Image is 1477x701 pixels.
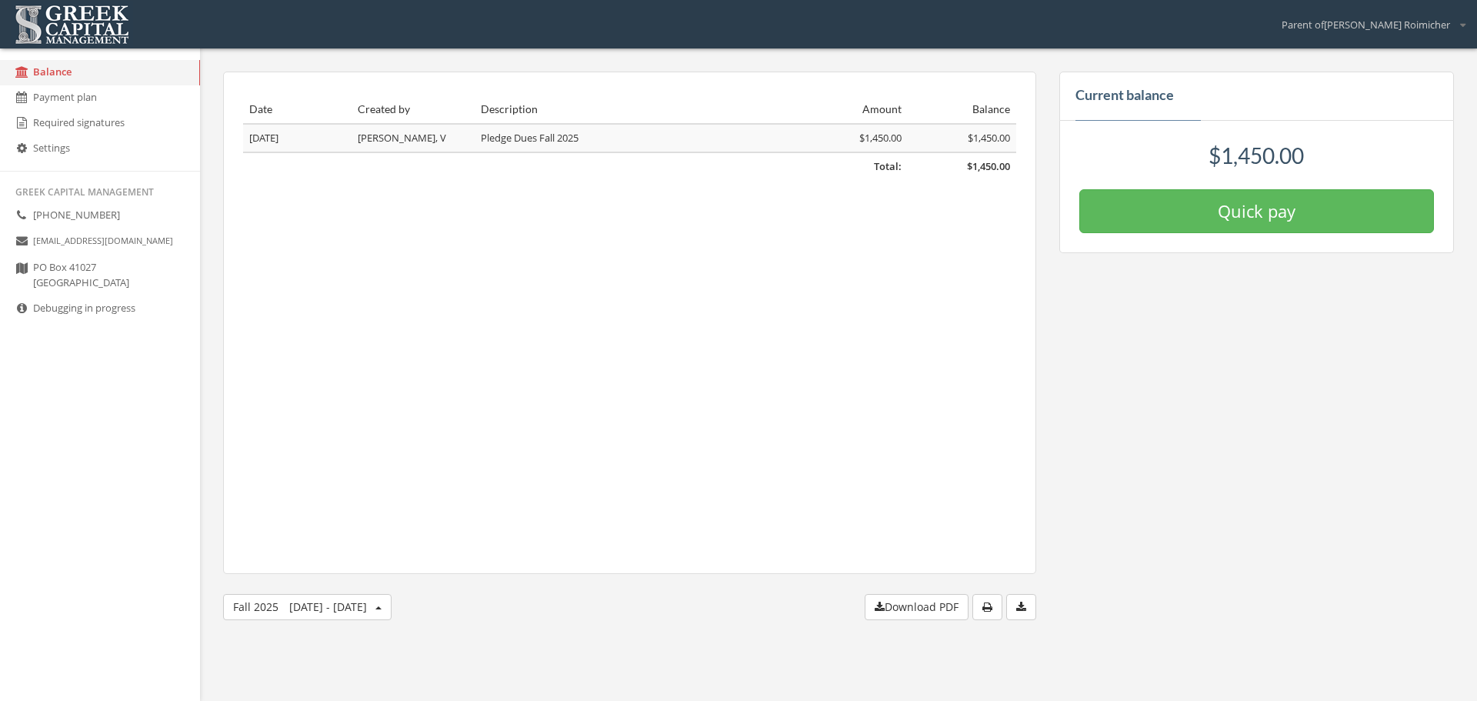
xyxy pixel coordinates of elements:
[865,594,969,620] button: Download PDF
[243,124,352,152] td: [DATE]
[1079,189,1434,233] button: Quick pay
[33,260,129,290] span: PO Box 41027 [GEOGRAPHIC_DATA]
[481,131,578,145] span: Pledge Dues Fall 2025
[1075,88,1174,104] h4: Current balance
[1282,5,1465,32] div: Parent of[PERSON_NAME] Roimicher
[805,102,902,117] div: Amount
[1282,12,1450,32] span: Parent of [PERSON_NAME] Roimicher
[968,131,1010,145] span: $1,450.00
[33,235,173,246] small: [EMAIL_ADDRESS][DOMAIN_NAME]
[233,599,367,614] span: Fall 2025
[358,131,446,145] span: [PERSON_NAME], V
[859,131,902,145] span: $1,450.00
[358,102,469,117] div: Created by
[481,102,793,117] div: Description
[914,102,1010,117] div: Balance
[249,102,345,117] div: Date
[967,159,1010,173] span: $1,450.00
[289,599,367,614] span: [DATE] - [DATE]
[223,594,392,620] button: Fall 2025[DATE] - [DATE]
[243,152,908,180] td: Total:
[1209,142,1304,169] span: $1,450.00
